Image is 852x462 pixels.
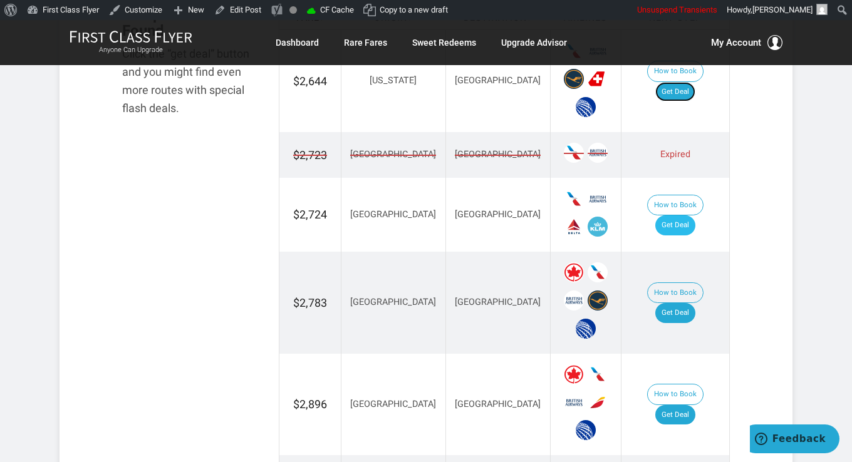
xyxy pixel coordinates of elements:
[70,30,192,55] a: First Class FlyerAnyone Can Upgrade
[655,303,695,323] a: Get Deal
[576,97,596,117] span: United
[455,209,541,220] span: [GEOGRAPHIC_DATA]
[350,209,436,220] span: [GEOGRAPHIC_DATA]
[276,31,319,54] a: Dashboard
[655,215,695,235] a: Get Deal
[564,143,584,163] span: American Airlines
[588,393,608,413] span: Iberia
[711,35,782,50] button: My Account
[564,189,584,209] span: American Airlines
[344,31,387,54] a: Rare Fares
[588,262,608,282] span: American Airlines
[455,399,541,409] span: [GEOGRAPHIC_DATA]
[637,5,717,14] span: Unsuspend Transients
[588,364,608,384] span: American Airlines
[655,405,695,425] a: Get Deal
[647,282,704,304] button: How to Book
[350,148,436,162] span: [GEOGRAPHIC_DATA]
[750,424,839,456] iframe: Opens a widget where you can find more information
[660,149,690,160] span: Expired
[412,31,476,54] a: Sweet Redeems
[647,195,704,216] button: How to Book
[647,61,704,82] button: How to Book
[501,31,567,54] a: Upgrade Advisor
[564,217,584,237] span: Delta Airlines
[588,143,608,163] span: British Airways
[655,82,695,102] a: Get Deal
[564,290,584,311] span: British Airways
[455,148,541,162] span: [GEOGRAPHIC_DATA]
[70,46,192,54] small: Anyone Can Upgrade
[647,384,704,405] button: How to Book
[293,74,327,88] span: $2,644
[752,5,813,14] span: [PERSON_NAME]
[564,262,584,282] span: Air Canada
[588,189,608,209] span: British Airways
[350,399,436,409] span: [GEOGRAPHIC_DATA]
[293,398,327,411] span: $2,896
[70,30,192,43] img: First Class Flyer
[588,290,608,311] span: Lufthansa
[350,297,436,307] span: [GEOGRAPHIC_DATA]
[576,319,596,339] span: United
[122,45,260,117] div: Click the “get deal” button and you might find even more routes with special flash deals.
[293,147,327,163] span: $2,723
[293,208,327,221] span: $2,724
[293,296,327,309] span: $2,783
[370,75,417,86] span: [US_STATE]
[576,420,596,440] span: United
[564,364,584,384] span: Air Canada
[588,69,608,89] span: Swiss
[564,393,584,413] span: British Airways
[588,217,608,237] span: KLM
[455,297,541,307] span: [GEOGRAPHIC_DATA]
[455,75,541,86] span: [GEOGRAPHIC_DATA]
[564,69,584,89] span: Lufthansa
[711,35,761,50] span: My Account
